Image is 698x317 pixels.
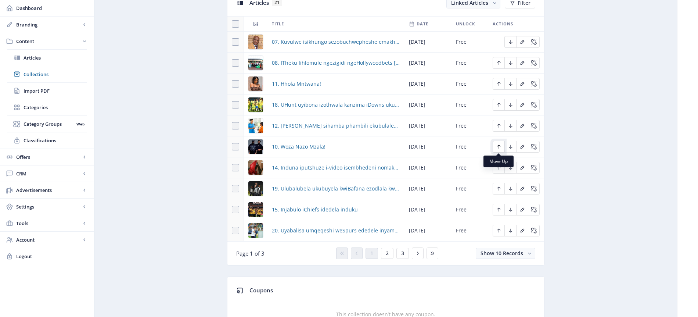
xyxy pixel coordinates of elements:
img: eacd95b8-b527-4802-8b7c-74cb48ea0587.png [248,160,263,175]
img: 371b6f7b-4cf0-41b1-a1b5-e67ecfcaf87e.png [248,35,263,49]
a: Edit page [528,164,540,171]
span: Tools [16,220,81,227]
button: 2 [381,248,393,259]
a: Classifications [7,132,87,149]
a: Edit page [516,164,528,171]
span: Import PDF [24,87,87,95]
td: Free [451,115,488,136]
a: 18. UHunt uyibona izothwala kanzima iDowns ukuvikela iligi [272,100,400,109]
a: Edit page [528,38,540,45]
a: 12. [PERSON_NAME] sihamba phambili ekubulaleni abesifazane eNingizimu Afrika [272,121,400,130]
img: 6edad08d-df3f-400b-bd6b-a58a58d6b445.png [248,118,263,133]
span: Category Groups [24,120,74,128]
td: [DATE] [404,95,451,115]
span: Coupons [249,286,273,294]
a: Edit page [493,185,504,192]
a: Edit page [493,59,504,66]
a: Edit page [493,122,504,129]
span: 2 [386,250,389,256]
td: Free [451,178,488,199]
span: Account [16,236,81,243]
span: 3 [401,250,404,256]
a: Articles [7,50,87,66]
button: 3 [396,248,409,259]
a: Edit page [504,185,516,192]
nb-badge: Web [74,120,87,128]
a: Edit page [528,227,540,234]
a: Edit page [504,227,516,234]
a: Edit page [504,122,516,129]
span: Page 1 of 3 [236,250,265,257]
a: 11. Hhola Mntwana! [272,79,321,88]
a: Edit page [493,227,504,234]
td: Free [451,95,488,115]
img: a80412cc-d828-4605-9a6f-91b073a22aa0.png [248,202,263,217]
a: Edit page [528,143,540,150]
span: Articles [24,54,87,61]
a: Collections [7,66,87,82]
span: Move Up [489,158,508,164]
span: 15. Injabulo iChiefs idedela induku [272,205,358,214]
a: Edit page [504,101,516,108]
span: Classifications [24,137,87,144]
a: Edit page [516,143,528,150]
td: [DATE] [404,32,451,53]
img: 60526a33-72c8-48d9-9be5-22924eb6c760.png [248,76,263,91]
td: Free [451,74,488,95]
a: Edit page [516,101,528,108]
span: Advertisements [16,186,81,194]
img: 864889f9-bcf6-4de6-a391-00e91c9def21.png [248,56,263,70]
a: Edit page [516,206,528,213]
span: Offers [16,153,81,161]
span: Unlock [456,19,475,28]
a: 19. Ulubalubela ukubuyela kwiBafana ezodlala kwi-Afcon [272,184,400,193]
span: Collections [24,71,87,78]
a: Edit page [528,80,540,87]
a: Edit page [504,164,516,171]
a: Edit page [528,122,540,129]
td: [DATE] [404,220,451,241]
span: Settings [16,203,81,210]
a: 20. Uyabalisa umqeqeshi weSpurs ededele inyamazane seyisemlonyeni [272,226,400,235]
a: Edit page [516,80,528,87]
a: Edit page [493,101,504,108]
span: Logout [16,253,88,260]
a: Edit page [516,59,528,66]
button: 1 [366,248,378,259]
td: Free [451,220,488,241]
a: 10. Woza Nazo Mzala! [272,142,325,151]
a: Import PDF [7,83,87,99]
img: b538c08a-c119-48f6-8ea0-9b61af699487.png [248,97,263,112]
td: Free [451,53,488,74]
td: [DATE] [404,199,451,220]
span: 07. Kuvulwe isikhungo sezobuchwepheshe emakhaya [272,38,400,46]
a: Edit page [528,101,540,108]
span: Categories [24,104,87,111]
a: Edit page [493,80,504,87]
td: Free [451,32,488,53]
img: 3bacb600-a762-460f-8b3b-0eb02833e5b8.png [248,223,263,238]
span: Show 10 Records [481,250,523,257]
a: Edit page [504,206,516,213]
span: 14. Induna iputshuze i-video isembhedeni nomakoti wendodana [272,163,400,172]
span: 1 [370,250,373,256]
td: Free [451,157,488,178]
span: Content [16,38,81,45]
td: [DATE] [404,53,451,74]
a: Edit page [516,38,528,45]
a: 08. ITheku lihlomule ngezigidi ngeHollywoodbets [GEOGRAPHIC_DATA] July [272,58,400,67]
img: 19f9750e-8b68-4f9a-8921-6dc292b84ed9.png [248,181,263,196]
span: Title [272,19,284,28]
a: Edit page [504,80,516,87]
a: Categories [7,99,87,115]
span: Actions [493,19,513,28]
span: Dashboard [16,4,88,12]
a: Edit page [504,38,516,45]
